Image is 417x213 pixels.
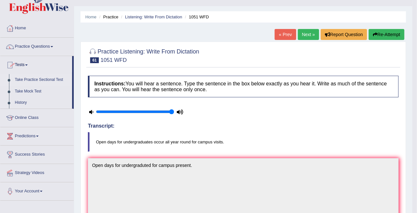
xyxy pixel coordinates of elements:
a: Home [0,19,74,35]
button: Re-Attempt [369,29,404,40]
a: Next » [298,29,319,40]
a: Take Practice Sectional Test [12,74,72,86]
a: Listening: Write From Dictation [125,15,182,19]
h2: Practice Listening: Write From Dictation [88,47,199,63]
a: Your Account [0,182,74,198]
a: Predictions [0,127,74,143]
h4: You will hear a sentence. Type the sentence in the box below exactly as you hear it. Write as muc... [88,76,399,97]
a: Strategy Videos [0,164,74,180]
a: Success Stories [0,146,74,162]
h4: Transcript: [88,123,399,129]
b: Instructions: [94,81,126,86]
span: 61 [90,57,99,63]
a: Home [85,15,97,19]
a: « Prev [275,29,296,40]
a: History [12,97,72,109]
small: 1051 WFD [100,57,127,63]
a: Tests [0,56,72,72]
a: Online Class [0,109,74,125]
li: Practice [98,14,118,20]
a: Take Mock Test [12,86,72,97]
blockquote: Open days for undergraduates occur all year round for campus visits. [88,132,399,152]
a: Practice Questions [0,38,74,54]
button: Report Question [321,29,367,40]
li: 1051 WFD [184,14,209,20]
